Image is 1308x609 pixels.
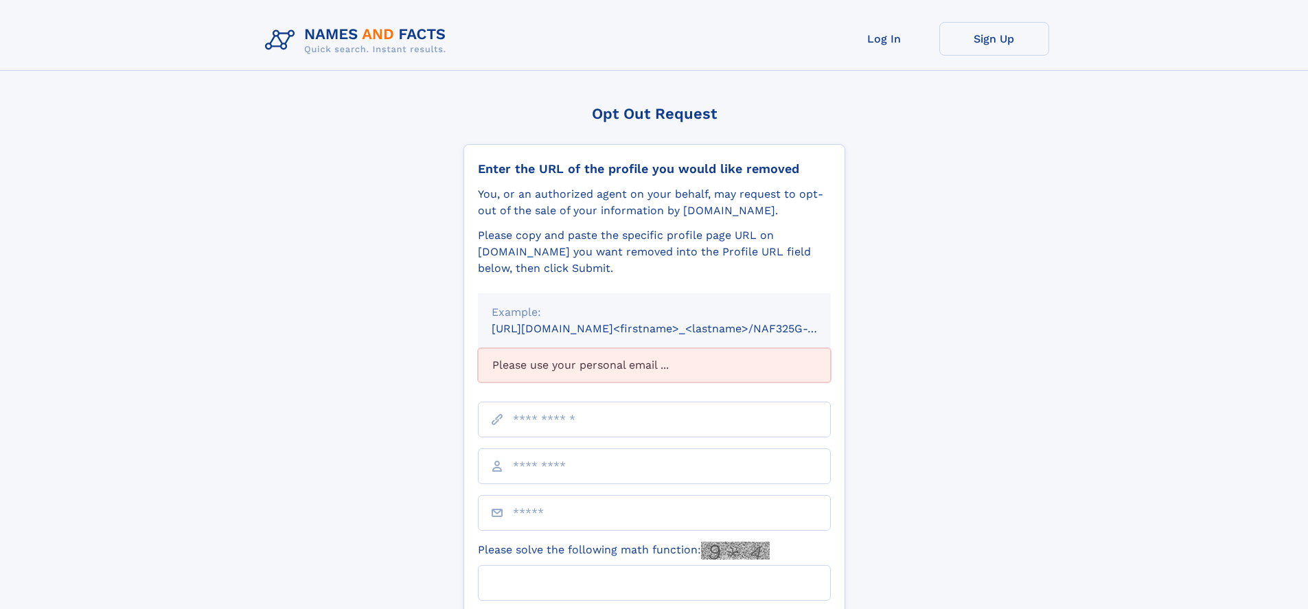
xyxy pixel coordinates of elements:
div: Enter the URL of the profile you would like removed [478,161,831,176]
div: Please copy and paste the specific profile page URL on [DOMAIN_NAME] you want removed into the Pr... [478,227,831,277]
a: Log In [829,22,939,56]
div: Example: [492,304,817,321]
div: You, or an authorized agent on your behalf, may request to opt-out of the sale of your informatio... [478,186,831,219]
label: Please solve the following math function: [478,542,770,560]
div: Opt Out Request [463,105,845,122]
small: [URL][DOMAIN_NAME]<firstname>_<lastname>/NAF325G-xxxxxxxx [492,322,857,335]
img: Logo Names and Facts [260,22,457,59]
a: Sign Up [939,22,1049,56]
div: Please use your personal email ... [478,348,831,382]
